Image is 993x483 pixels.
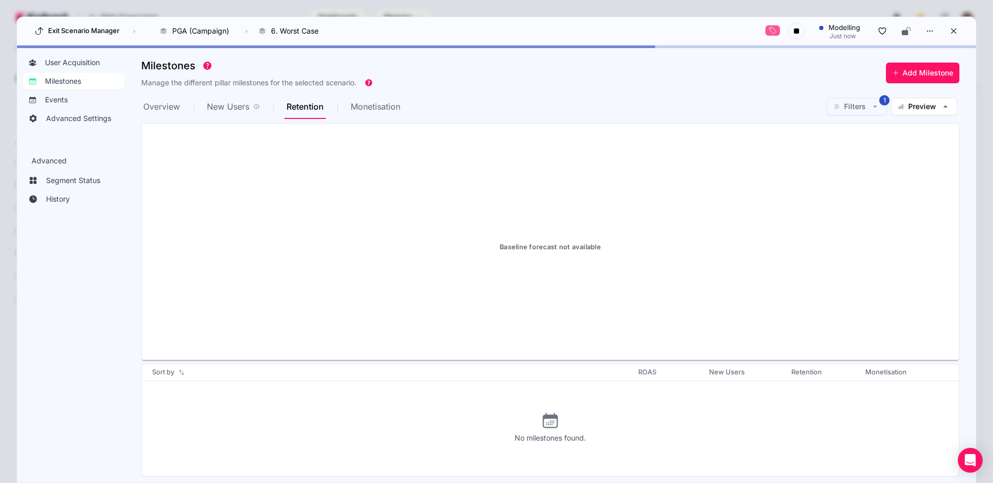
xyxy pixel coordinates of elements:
[253,22,329,40] button: 6. Worst Case
[45,95,68,105] span: Events
[819,33,860,39] div: Just now
[958,448,983,473] div: Open Intercom Messenger
[879,95,890,105] span: 1
[207,102,249,111] span: New Users
[45,57,100,68] span: User Acquisition
[687,367,766,378] div: New Users
[827,98,887,115] button: Filters1
[141,78,356,88] h3: Manage the different pillar milestones for the selected scenario.
[45,76,81,86] span: Milestones
[143,102,180,111] span: Overview
[205,94,284,119] div: New Users
[131,27,138,35] span: ›
[23,191,125,207] a: History
[46,194,70,204] span: History
[23,92,125,108] a: Events
[243,27,250,35] span: ›
[46,113,111,124] span: Advanced Settings
[886,63,959,83] button: Add Milestone
[515,433,586,443] span: No milestones found.
[891,98,957,115] button: Preview
[829,23,860,33] span: modelling
[349,94,402,119] div: Monetisation
[844,101,866,112] span: Filters
[608,367,687,378] div: ROAS
[23,54,125,71] a: User Acquisition
[23,172,125,189] a: Segment Status
[364,78,373,87] div: Tooltip anchor
[23,156,125,170] h3: Advanced
[351,102,400,111] span: Monetisation
[287,102,324,111] span: Retention
[154,22,240,40] button: PGA (Campaign)
[500,243,601,251] text: Baseline forecast not available
[271,26,319,36] span: 6. Worst Case
[141,94,205,119] div: Overview
[23,110,125,127] a: Advanced Settings
[152,367,174,378] span: Sort by
[150,365,187,380] button: Sort by
[908,101,936,112] span: Preview
[172,26,229,36] span: PGA (Campaign)
[846,367,926,378] div: Monetisation
[766,367,846,378] div: Retention
[284,94,349,119] div: Retention
[23,73,125,89] a: Milestones
[46,175,100,186] span: Segment Status
[902,68,953,78] span: Add Milestone
[141,119,959,477] mat-tab-body: Retention
[141,61,195,71] span: Milestones
[32,23,123,39] button: Exit Scenario Manager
